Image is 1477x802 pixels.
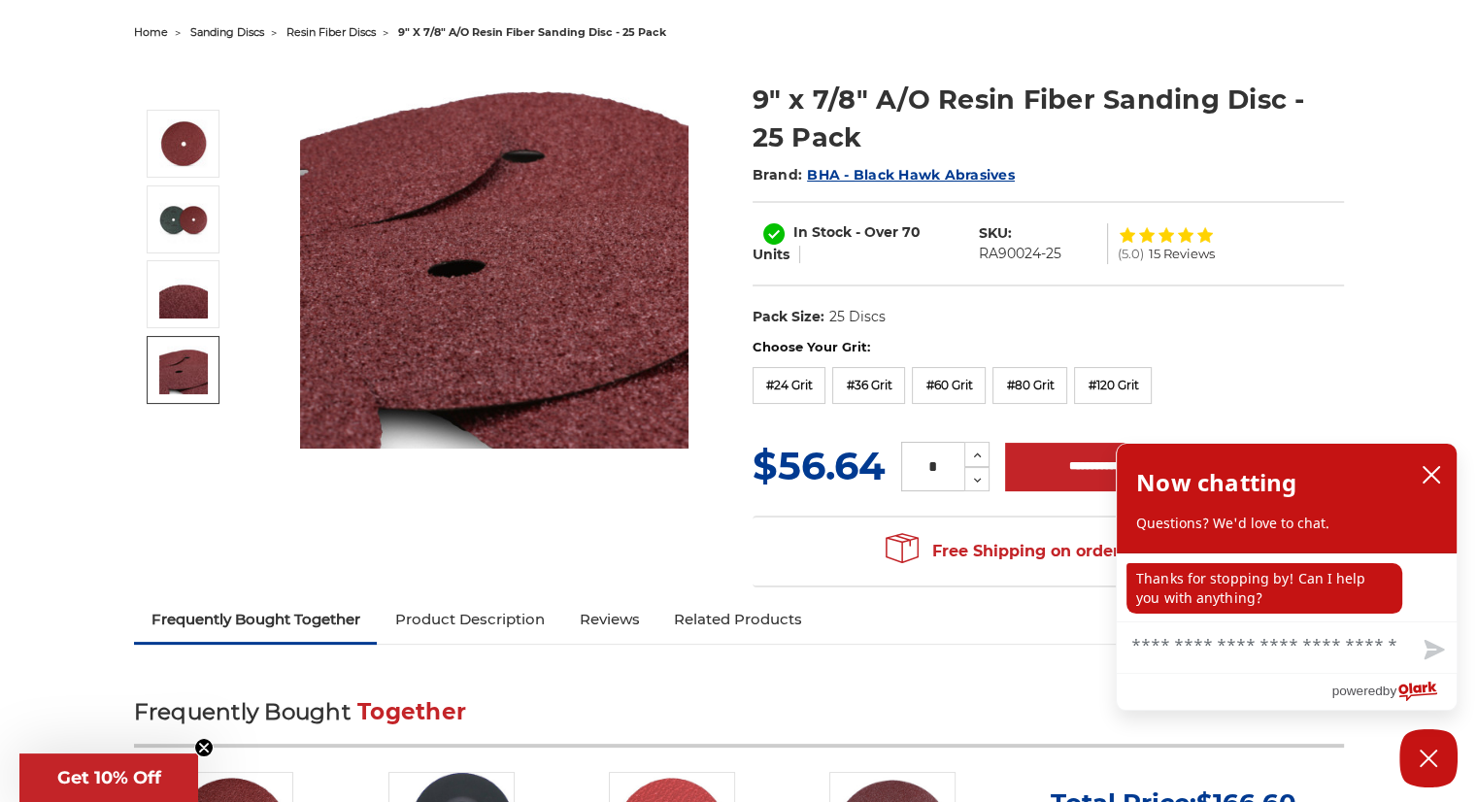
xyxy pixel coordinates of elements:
[300,60,688,449] img: 9" x 7/8" Aluminum Oxide Resin Fiber Disc
[1331,679,1382,703] span: powered
[561,598,656,641] a: Reviews
[828,307,885,327] dd: 25 Discs
[134,25,168,39] a: home
[159,195,208,244] img: 9" x 7/8" A/O Resin Fiber Sanding Disc - 25 Pack
[19,753,198,802] div: Get 10% OffClose teaser
[194,738,214,757] button: Close teaser
[979,244,1061,264] dd: RA90024-25
[159,119,208,168] img: 9" x 7/8" Aluminum Oxide Resin Fiber Disc
[1149,248,1215,260] span: 15 Reviews
[1399,729,1458,787] button: Close Chatbox
[856,223,898,241] span: - Over
[1383,679,1396,703] span: by
[753,338,1344,357] label: Choose Your Grit:
[753,246,789,263] span: Units
[1408,628,1457,673] button: Send message
[1116,443,1458,711] div: olark chatbox
[159,346,208,394] img: 9" x 7/8" A/O Resin Fiber Sanding Disc - 25 Pack
[1136,463,1296,502] h2: Now chatting
[134,598,378,641] a: Frequently Bought Together
[1416,460,1447,489] button: close chatbox
[190,25,264,39] a: sanding discs
[979,223,1012,244] dt: SKU:
[1126,563,1402,614] p: Thanks for stopping by! Can I help you with anything?
[398,25,666,39] span: 9" x 7/8" a/o resin fiber sanding disc - 25 pack
[753,442,886,489] span: $56.64
[1118,248,1144,260] span: (5.0)
[1136,514,1437,533] p: Questions? We'd love to chat.
[753,166,803,184] span: Brand:
[1331,674,1457,710] a: Powered by Olark
[377,598,561,641] a: Product Description
[902,223,921,241] span: 70
[753,307,824,327] dt: Pack Size:
[57,767,161,788] span: Get 10% Off
[656,598,820,641] a: Related Products
[753,81,1344,156] h1: 9" x 7/8" A/O Resin Fiber Sanding Disc - 25 Pack
[793,223,852,241] span: In Stock
[134,698,351,725] span: Frequently Bought
[1117,553,1457,621] div: chat
[807,166,1015,184] a: BHA - Black Hawk Abrasives
[886,532,1210,571] span: Free Shipping on orders over $149
[286,25,376,39] a: resin fiber discs
[159,270,208,318] img: 9" x 7/8" A/O Resin Fiber Sanding Disc - 25 Pack
[357,698,466,725] span: Together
